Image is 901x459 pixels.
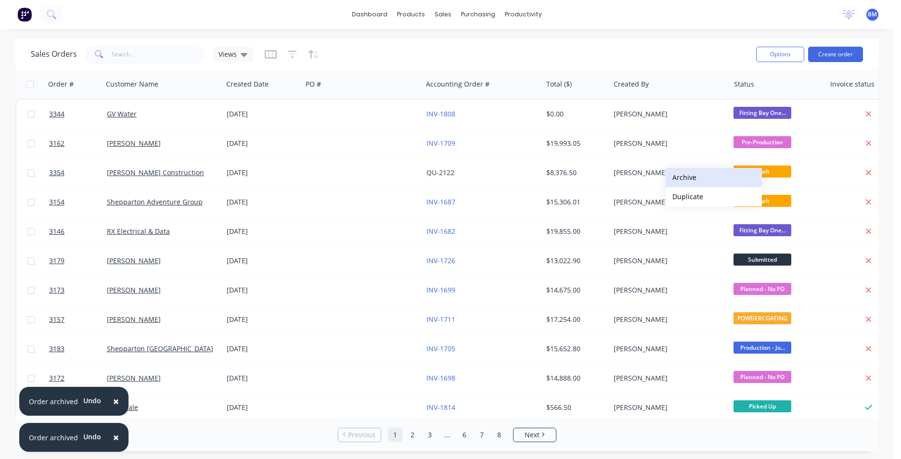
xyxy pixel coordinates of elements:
span: Picked Up [734,400,791,412]
a: 3354 [49,158,107,187]
a: [PERSON_NAME] Construction [107,168,204,177]
div: productivity [500,7,547,22]
div: $13,022.90 [546,256,603,266]
span: × [113,395,119,408]
div: [PERSON_NAME] [614,227,721,236]
a: Shepparton [GEOGRAPHIC_DATA] [107,344,213,353]
a: Next page [514,430,556,440]
div: $566.50 [546,403,603,412]
a: Page 6 [457,428,472,442]
span: Planned - No PO [734,371,791,383]
span: POWDERCOATING [734,312,791,324]
div: [PERSON_NAME] [614,139,721,148]
span: Draft [734,166,791,178]
button: Undo [78,429,106,444]
div: [DATE] [227,344,298,354]
div: [PERSON_NAME] [614,373,721,383]
a: INV-1699 [426,285,455,294]
div: Accounting Order # [426,79,489,89]
a: INV-1698 [426,373,455,382]
a: 3172 [49,364,107,393]
div: $14,675.00 [546,285,603,295]
div: [DATE] [227,168,298,178]
a: Page 2 [405,428,420,442]
span: Fitting Bay One... [734,224,791,236]
span: Planned - No PO [734,283,791,295]
a: GV Water [107,109,137,118]
a: INV-1808 [426,109,455,118]
div: sales [430,7,456,22]
a: [PERSON_NAME] [107,256,161,265]
a: 3173 [49,276,107,305]
a: QU-2122 [426,168,454,177]
div: [DATE] [227,139,298,148]
div: $19,993.05 [546,139,603,148]
div: [PERSON_NAME] [614,403,721,412]
span: 3162 [49,139,64,148]
a: [PERSON_NAME] [107,139,161,148]
a: 3157 [49,305,107,334]
div: Created By [614,79,649,89]
span: 3183 [49,344,64,354]
a: 3179 [49,246,107,275]
span: × [113,431,119,444]
span: Previous [348,430,375,440]
button: Archive [666,168,762,187]
a: INV-1682 [426,227,455,236]
div: $15,306.01 [546,197,603,207]
div: PO # [306,79,321,89]
a: [PERSON_NAME] [107,285,161,294]
div: [PERSON_NAME] [614,197,721,207]
a: [PERSON_NAME] [107,315,161,324]
a: INV-1711 [426,315,455,324]
button: Options [756,47,804,62]
span: 3146 [49,227,64,236]
a: 3146 [49,217,107,246]
a: INV-1726 [426,256,455,265]
span: 3173 [49,285,64,295]
button: Close [103,390,129,413]
div: products [392,7,430,22]
a: Shepparton Adventure Group [107,197,203,206]
h1: Sales Orders [31,50,77,59]
button: Undo [78,393,106,408]
a: 3162 [49,129,107,158]
span: Production - Jo... [734,342,791,354]
span: 3354 [49,168,64,178]
span: Views [219,49,237,59]
a: Page 7 [475,428,489,442]
a: dashboard [347,7,392,22]
div: [DATE] [227,227,298,236]
div: Invoice status [830,79,875,89]
div: Customer Name [106,79,158,89]
span: 3344 [49,109,64,119]
div: [PERSON_NAME] [614,285,721,295]
a: [PERSON_NAME] [107,373,161,382]
span: BM [868,10,877,19]
button: Create order [808,47,863,62]
div: $8,376.50 [546,168,603,178]
div: Order archived [29,396,78,407]
div: [PERSON_NAME] [614,256,721,266]
span: Fitting Bay One... [734,107,791,119]
span: 3172 [49,373,64,383]
div: [PERSON_NAME] [614,109,721,119]
div: [DATE] [227,315,298,324]
a: 3154 [49,188,107,217]
span: Pre-Production [734,136,791,148]
div: Order # [48,79,74,89]
a: 3344 [49,100,107,128]
div: purchasing [456,7,500,22]
input: Search... [112,45,206,64]
span: 3154 [49,197,64,207]
a: INV-1814 [426,403,455,412]
a: Page 8 [492,428,506,442]
div: [DATE] [227,197,298,207]
span: Draft [734,195,791,207]
div: [PERSON_NAME] [614,344,721,354]
div: [DATE] [227,373,298,383]
div: $17,254.00 [546,315,603,324]
a: INV-1709 [426,139,455,148]
a: INV-1687 [426,197,455,206]
div: $0.00 [546,109,603,119]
